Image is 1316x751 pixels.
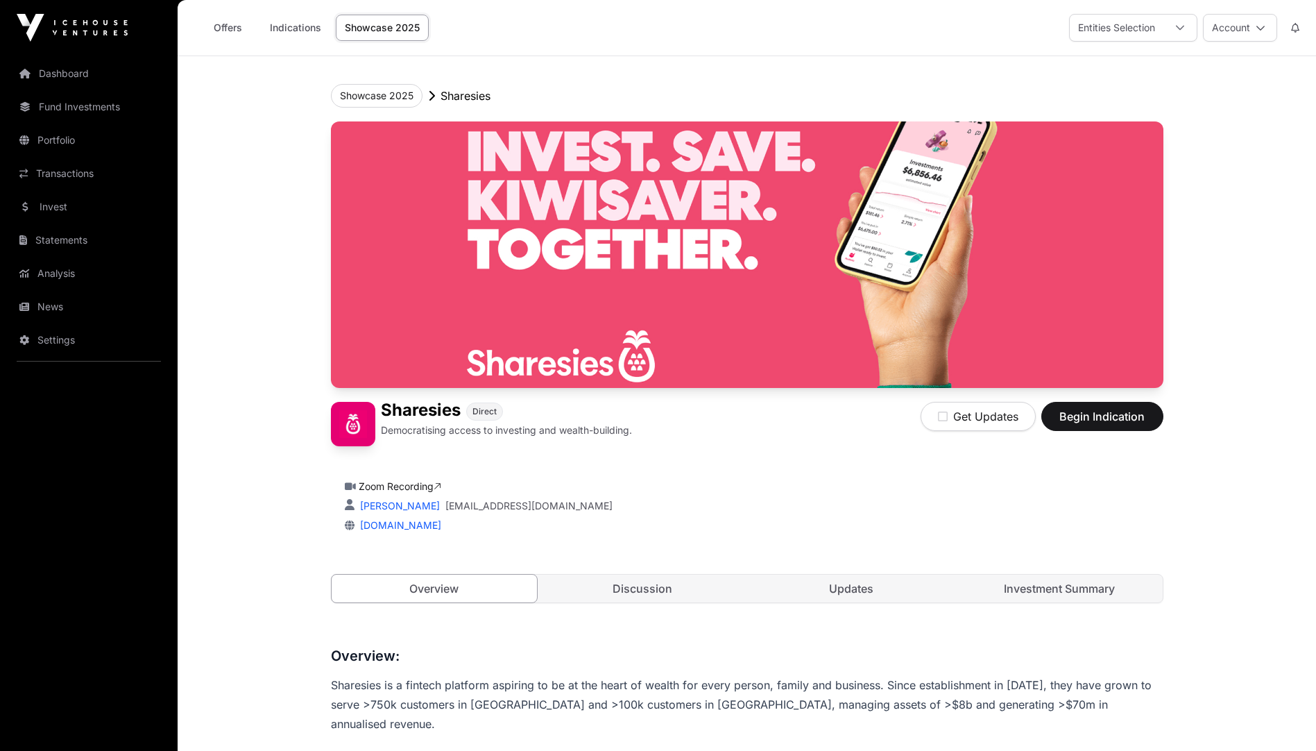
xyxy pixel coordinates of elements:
img: Sharesies [331,121,1163,388]
a: [EMAIL_ADDRESS][DOMAIN_NAME] [445,499,613,513]
a: Offers [200,15,255,41]
a: Discussion [540,575,746,602]
h1: Sharesies [381,402,461,421]
a: [PERSON_NAME] [357,500,440,512]
p: Sharesies is a fintech platform aspiring to be at the heart of wealth for every person, family an... [331,675,1163,734]
a: Fund Investments [11,92,166,122]
img: Icehouse Ventures Logo [17,14,128,42]
a: Investment Summary [957,575,1163,602]
a: Updates [749,575,955,602]
a: Begin Indication [1041,416,1163,430]
h3: Overview: [331,645,1163,667]
p: Sharesies [441,87,490,104]
a: Overview [331,574,538,603]
a: Dashboard [11,58,166,89]
a: Indications [261,15,330,41]
a: Statements [11,225,166,255]
span: Direct [472,406,497,417]
button: Get Updates [921,402,1036,431]
a: News [11,292,166,322]
a: Zoom Recording [359,480,441,492]
span: Begin Indication [1059,408,1146,425]
img: Sharesies [331,402,375,446]
a: Portfolio [11,125,166,155]
button: Account [1203,14,1277,42]
button: Showcase 2025 [331,84,422,108]
a: Invest [11,192,166,222]
a: Transactions [11,158,166,189]
nav: Tabs [332,575,1163,602]
p: Democratising access to investing and wealth-building. [381,423,632,437]
a: Analysis [11,258,166,289]
a: Settings [11,325,166,355]
a: [DOMAIN_NAME] [354,519,441,531]
div: Entities Selection [1070,15,1163,41]
a: Showcase 2025 [336,15,429,41]
button: Begin Indication [1041,402,1163,431]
